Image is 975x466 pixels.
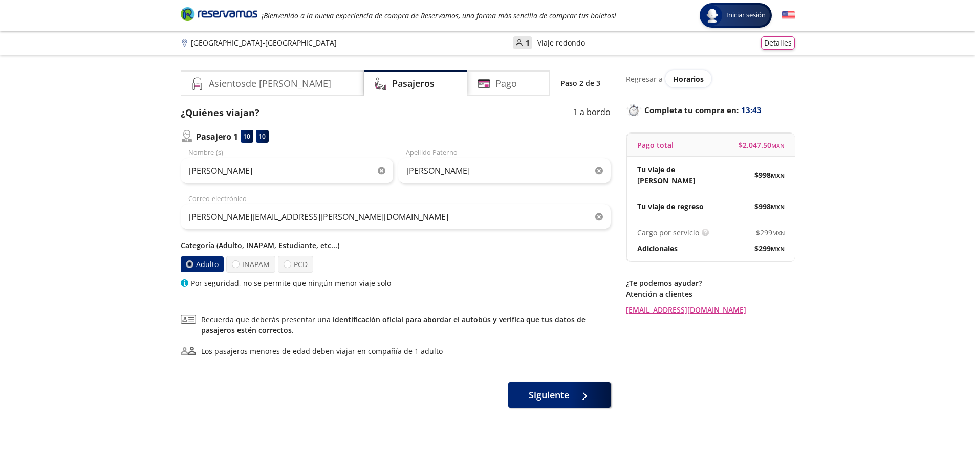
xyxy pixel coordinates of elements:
[241,130,253,143] div: 10
[529,388,569,402] span: Siguiente
[637,243,678,254] p: Adicionales
[209,77,331,91] h4: Asientos de [PERSON_NAME]
[180,256,223,272] label: Adulto
[196,130,238,143] p: Pasajero 1
[637,140,674,150] p: Pago total
[573,106,611,120] p: 1 a bordo
[673,74,704,84] span: Horarios
[201,346,443,357] div: Los pasajeros menores de edad deben viajar en compañía de 1 adulto
[771,172,785,180] small: MXN
[771,245,785,253] small: MXN
[626,278,795,289] p: ¿Te podemos ayudar?
[262,11,616,20] em: ¡Bienvenido a la nueva experiencia de compra de Reservamos, una forma más sencilla de comprar tus...
[392,77,435,91] h4: Pasajeros
[256,130,269,143] div: 10
[626,304,795,315] a: [EMAIL_ADDRESS][DOMAIN_NAME]
[754,170,785,181] span: $ 998
[771,142,785,149] small: MXN
[508,382,611,408] button: Siguiente
[754,243,785,254] span: $ 299
[741,104,762,116] span: 13:43
[771,203,785,211] small: MXN
[537,37,585,48] p: Viaje redondo
[181,6,257,25] a: Brand Logo
[526,37,530,48] p: 1
[495,77,517,91] h4: Pago
[782,9,795,22] button: English
[756,227,785,238] span: $ 299
[560,78,600,88] p: Paso 2 de 3
[226,256,275,273] label: INAPAM
[398,158,611,184] input: Apellido Paterno
[181,6,257,21] i: Brand Logo
[739,140,785,150] span: $ 2,047.50
[637,201,704,212] p: Tu viaje de regreso
[626,289,795,299] p: Atención a clientes
[626,103,795,117] p: Completa tu compra en :
[637,164,711,186] p: Tu viaje de [PERSON_NAME]
[191,37,337,48] p: [GEOGRAPHIC_DATA] - [GEOGRAPHIC_DATA]
[278,256,313,273] label: PCD
[761,36,795,50] button: Detalles
[181,106,259,120] p: ¿Quiénes viajan?
[201,315,586,335] a: identificación oficial para abordar el autobús y verifica que tus datos de pasajeros estén correc...
[181,158,393,184] input: Nombre (s)
[637,227,699,238] p: Cargo por servicio
[754,201,785,212] span: $ 998
[181,240,611,251] p: Categoría (Adulto, INAPAM, Estudiante, etc...)
[722,10,770,20] span: Iniciar sesión
[201,314,611,336] span: Recuerda que deberás presentar una
[626,70,795,87] div: Regresar a ver horarios
[772,229,785,237] small: MXN
[191,278,391,289] p: Por seguridad, no se permite que ningún menor viaje solo
[181,204,611,230] input: Correo electrónico
[626,74,663,84] p: Regresar a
